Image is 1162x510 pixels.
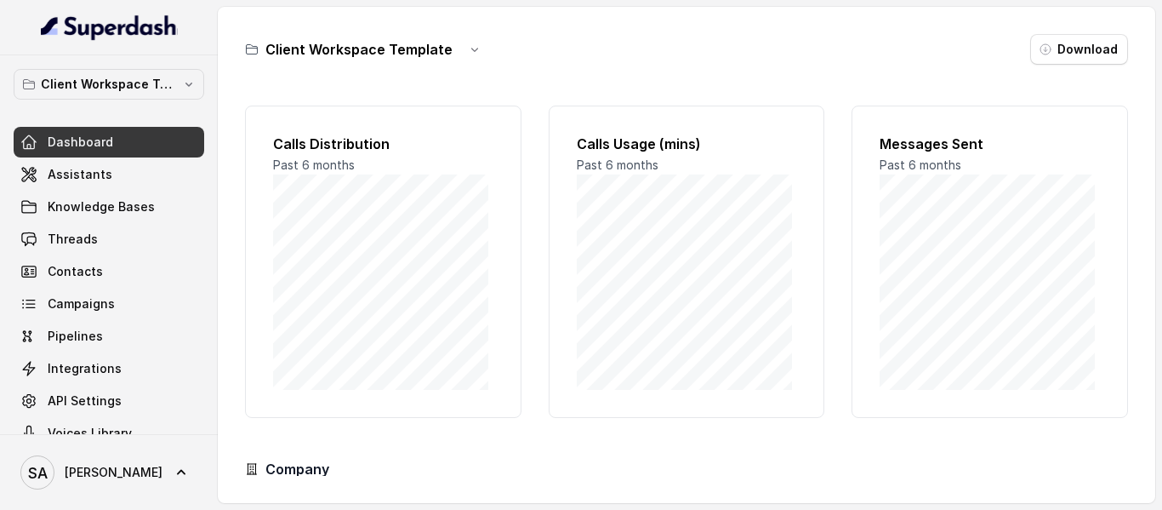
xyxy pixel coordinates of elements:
span: Threads [48,231,98,248]
button: Download [1030,34,1128,65]
a: API Settings [14,386,204,416]
span: Campaigns [48,295,115,312]
button: Client Workspace Template [14,69,204,100]
h3: Company [265,459,329,479]
a: Dashboard [14,127,204,158]
span: Past 6 months [273,158,355,172]
a: Knowledge Bases [14,192,204,222]
p: Client Workspace Template [41,74,177,95]
span: [PERSON_NAME] [65,464,162,481]
h3: Client Workspace Template [265,39,453,60]
span: Past 6 months [577,158,658,172]
span: Past 6 months [880,158,961,172]
span: Pipelines [48,328,103,345]
text: SA [28,464,48,482]
a: Threads [14,224,204,255]
span: Integrations [48,360,122,377]
h2: Calls Usage (mins) [577,134,797,154]
a: Contacts [14,256,204,287]
a: Pipelines [14,321,204,352]
span: Dashboard [48,134,113,151]
span: API Settings [48,393,122,410]
span: Contacts [48,263,103,280]
a: Campaigns [14,289,204,319]
h2: Messages Sent [880,134,1100,154]
span: Assistants [48,166,112,183]
a: Integrations [14,353,204,384]
span: Voices Library [48,425,132,442]
span: Knowledge Bases [48,198,155,215]
h2: Calls Distribution [273,134,493,154]
img: light.svg [41,14,178,41]
a: Voices Library [14,418,204,449]
a: [PERSON_NAME] [14,449,204,496]
a: Assistants [14,159,204,190]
